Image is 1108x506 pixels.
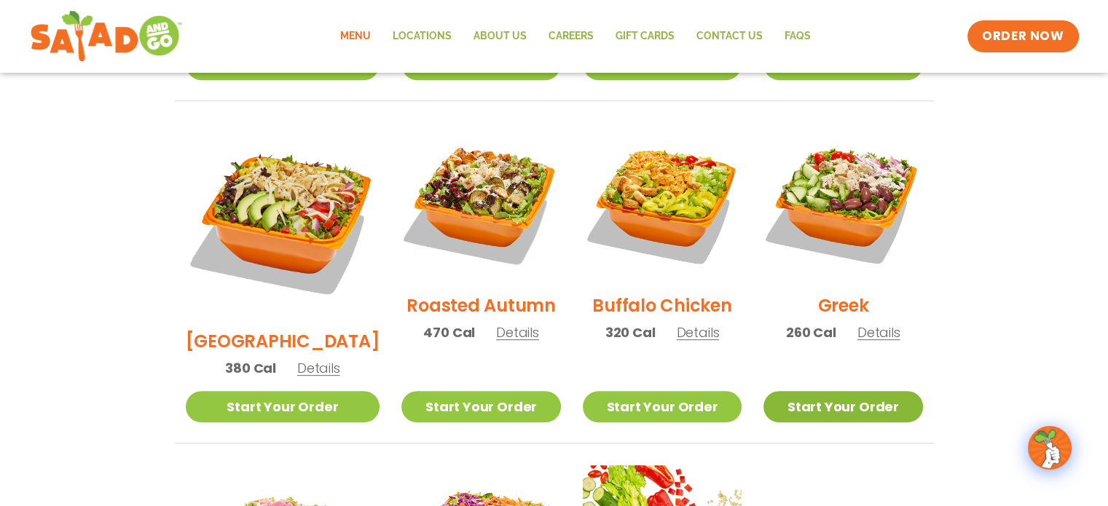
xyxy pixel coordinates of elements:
span: Details [496,323,539,341]
span: Details [676,323,719,341]
img: Product photo for Buffalo Chicken Salad [583,123,742,282]
a: Careers [538,20,605,53]
span: 380 Cal [225,358,276,378]
span: Details [297,359,340,377]
h2: Buffalo Chicken [592,293,731,318]
img: Product photo for BBQ Ranch Salad [186,123,380,317]
a: Contact Us [685,20,774,53]
span: ORDER NOW [982,28,1064,45]
h2: [GEOGRAPHIC_DATA] [186,328,380,354]
img: wpChatIcon [1029,427,1070,468]
a: ORDER NOW [967,20,1078,52]
a: FAQs [774,20,822,53]
span: 260 Cal [786,323,836,342]
a: About Us [463,20,538,53]
img: new-SAG-logo-768×292 [30,7,184,66]
img: Product photo for Greek Salad [763,123,922,282]
img: Product photo for Roasted Autumn Salad [401,123,560,282]
a: Start Your Order [583,391,742,422]
a: Start Your Order [401,391,560,422]
span: Details [857,323,900,341]
nav: Menu [329,20,822,53]
a: Locations [382,20,463,53]
a: Start Your Order [186,391,380,422]
h2: Greek [817,293,868,318]
a: Start Your Order [763,391,922,422]
span: 320 Cal [605,323,656,342]
span: 470 Cal [423,323,475,342]
a: GIFT CARDS [605,20,685,53]
a: Menu [329,20,382,53]
h2: Roasted Autumn [406,293,556,318]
